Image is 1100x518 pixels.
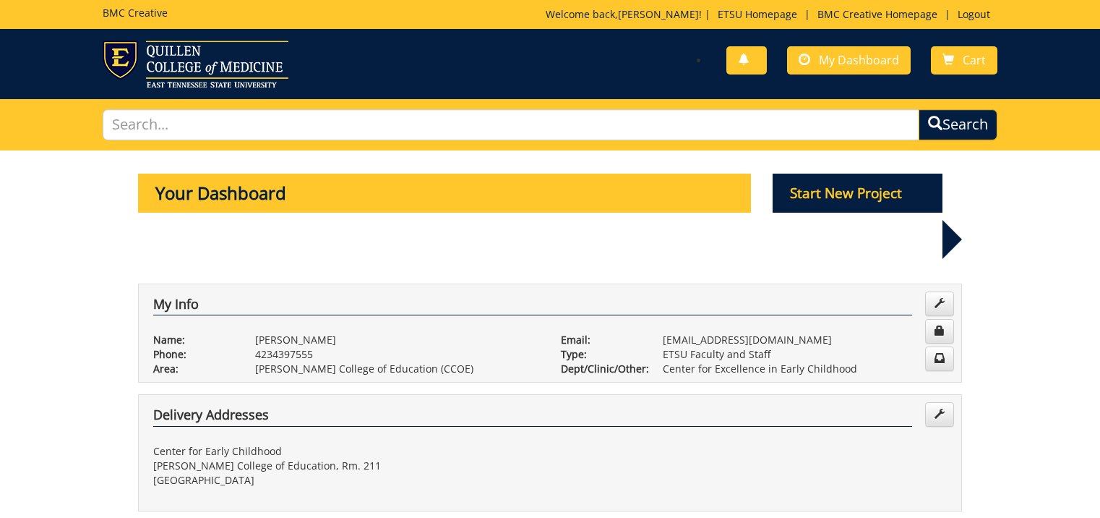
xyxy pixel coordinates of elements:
p: [PERSON_NAME] [255,333,539,347]
p: [EMAIL_ADDRESS][DOMAIN_NAME] [663,333,947,347]
a: ETSU Homepage [710,7,804,21]
p: Email: [561,333,641,347]
p: Your Dashboard [138,174,751,213]
p: Phone: [153,347,233,362]
p: Start New Project [773,174,943,213]
a: Edit Info [925,292,954,316]
p: ETSU Faculty and Staff [663,347,947,362]
a: Start New Project [773,187,943,201]
p: [PERSON_NAME] College of Education (CCOE) [255,362,539,376]
span: Cart [963,52,986,68]
p: Center for Excellence in Early Childhood [663,362,947,376]
button: Search [919,109,997,140]
p: Center for Early Childhood [153,444,539,459]
a: Logout [950,7,997,21]
a: Change Password [925,319,954,344]
span: My Dashboard [819,52,899,68]
a: [PERSON_NAME] [618,7,699,21]
h4: Delivery Addresses [153,408,912,427]
input: Search... [103,109,919,140]
a: Change Communication Preferences [925,347,954,371]
h5: BMC Creative [103,7,168,18]
p: [PERSON_NAME] College of Education, Rm. 211 [153,459,539,473]
a: BMC Creative Homepage [810,7,945,21]
a: My Dashboard [787,46,911,75]
h4: My Info [153,297,912,316]
p: Area: [153,362,233,376]
p: Welcome back, ! | | | [546,7,997,22]
p: Dept/Clinic/Other: [561,362,641,376]
a: Edit Addresses [925,402,954,427]
p: 4234397555 [255,347,539,362]
p: Type: [561,347,641,362]
p: Name: [153,333,233,347]
img: ETSU logo [103,41,288,88]
a: Cart [931,46,997,75]
p: [GEOGRAPHIC_DATA] [153,473,539,488]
